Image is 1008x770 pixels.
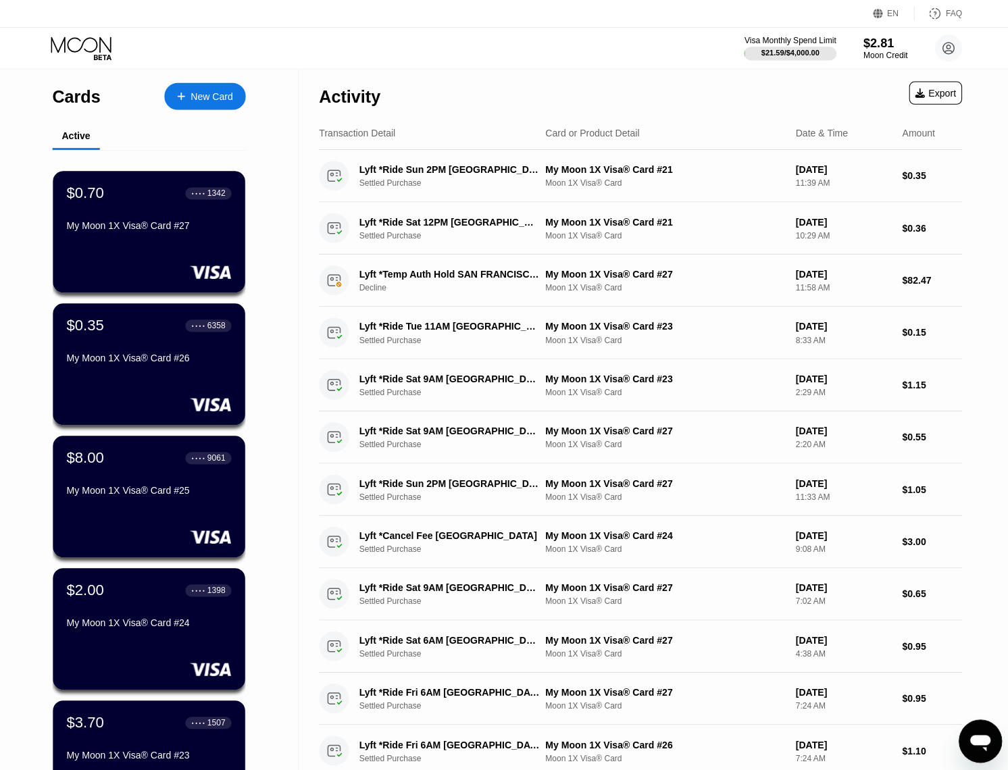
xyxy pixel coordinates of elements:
[898,482,957,492] div: $1.05
[543,632,781,642] div: My Moon 1X Visa® Card #27
[792,178,887,187] div: 11:39 AM
[859,36,903,60] div: $2.81Moon Credit
[66,711,103,728] div: $3.70
[357,580,537,590] div: Lyft *Ride Sat 9AM [GEOGRAPHIC_DATA]
[318,461,957,513] div: Lyft *Ride Sun 2PM [GEOGRAPHIC_DATA]Settled PurchaseMy Moon 1X Visa® Card #27Moon 1X Visa® Card[D...
[792,230,887,239] div: 10:29 AM
[792,594,887,603] div: 7:02 AM
[898,534,957,544] div: $3.00
[357,230,551,239] div: Settled Purchase
[792,684,887,694] div: [DATE]
[318,86,378,106] div: Activity
[61,130,90,140] div: Active
[898,378,957,388] div: $1.15
[740,36,832,60] div: Visa Monthly Spend Limit$21.59/$4,000.00
[792,215,887,226] div: [DATE]
[191,454,204,458] div: ● ● ● ●
[543,127,636,138] div: Card or Product Detail
[357,371,537,382] div: Lyft *Ride Sat 9AM [GEOGRAPHIC_DATA]
[357,334,551,343] div: Settled Purchase
[66,614,230,625] div: My Moon 1X Visa® Card #24
[792,163,887,174] div: [DATE]
[941,9,957,18] div: FAQ
[954,716,997,759] iframe: Button to launch messaging window
[543,476,781,486] div: My Moon 1X Visa® Card #27
[66,579,103,596] div: $2.00
[898,170,957,180] div: $0.35
[206,319,224,329] div: 6358
[543,750,781,759] div: Moon 1X Visa® Card
[911,87,951,98] div: Export
[318,149,957,201] div: Lyft *Ride Sun 2PM [GEOGRAPHIC_DATA]Settled PurchaseMy Moon 1X Visa® Card #21Moon 1X Visa® Card[D...
[206,583,224,592] div: 1398
[357,646,551,655] div: Settled Purchase
[357,163,537,174] div: Lyft *Ride Sun 2PM [GEOGRAPHIC_DATA]
[543,698,781,707] div: Moon 1X Visa® Card
[898,586,957,596] div: $0.65
[792,371,887,382] div: [DATE]
[66,447,103,465] div: $8.00
[52,86,100,106] div: Cards
[357,423,537,434] div: Lyft *Ride Sat 9AM [GEOGRAPHIC_DATA]
[543,580,781,590] div: My Moon 1X Visa® Card #27
[357,528,537,538] div: Lyft *Cancel Fee [GEOGRAPHIC_DATA]
[357,698,551,707] div: Settled Purchase
[792,386,887,395] div: 2:29 AM
[543,163,781,174] div: My Moon 1X Visa® Card #21
[792,127,844,138] div: Date & Time
[543,736,781,746] div: My Moon 1X Visa® Card #26
[543,542,781,551] div: Moon 1X Visa® Card
[792,267,887,278] div: [DATE]
[869,7,910,20] div: EN
[318,253,957,305] div: Lyft *Temp Auth Hold SAN FRANCISCOUSDeclineMy Moon 1X Visa® Card #27Moon 1X Visa® Card[DATE]11:58...
[191,717,204,721] div: ● ● ● ●
[53,302,244,423] div: $0.35● ● ● ●6358My Moon 1X Visa® Card #26
[910,7,957,20] div: FAQ
[898,742,957,752] div: $1.10
[543,334,781,343] div: Moon 1X Visa® Card
[543,371,781,382] div: My Moon 1X Visa® Card #23
[357,282,551,291] div: Decline
[357,632,537,642] div: Lyft *Ride Sat 6AM [GEOGRAPHIC_DATA]
[66,219,230,230] div: My Moon 1X Visa® Card #27
[543,594,781,603] div: Moon 1X Visa® Card
[53,434,244,555] div: $8.00● ● ● ●9061My Moon 1X Visa® Card #25
[859,51,903,60] div: Moon Credit
[318,669,957,721] div: Lyft *Ride Fri 6AM [GEOGRAPHIC_DATA]Settled PurchaseMy Moon 1X Visa® Card #27Moon 1X Visa® Card[D...
[543,215,781,226] div: My Moon 1X Visa® Card #21
[66,351,230,361] div: My Moon 1X Visa® Card #26
[543,528,781,538] div: My Moon 1X Visa® Card #24
[792,528,887,538] div: [DATE]
[66,482,230,493] div: My Moon 1X Visa® Card #25
[543,319,781,330] div: My Moon 1X Visa® Card #23
[905,81,957,104] div: Export
[357,438,551,447] div: Settled Purchase
[357,267,537,278] div: Lyft *Temp Auth Hold SAN FRANCISCOUS
[357,684,537,694] div: Lyft *Ride Fri 6AM [GEOGRAPHIC_DATA]
[191,322,204,326] div: ● ● ● ●
[206,715,224,724] div: 1507
[883,9,894,18] div: EN
[357,750,551,759] div: Settled Purchase
[66,184,103,201] div: $0.70
[543,178,781,187] div: Moon 1X Visa® Card
[792,334,887,343] div: 8:33 AM
[543,684,781,694] div: My Moon 1X Visa® Card #27
[543,230,781,239] div: Moon 1X Visa® Card
[543,423,781,434] div: My Moon 1X Visa® Card #27
[357,490,551,499] div: Settled Purchase
[357,542,551,551] div: Settled Purchase
[318,565,957,617] div: Lyft *Ride Sat 9AM [GEOGRAPHIC_DATA]Settled PurchaseMy Moon 1X Visa® Card #27Moon 1X Visa® Card[D...
[898,638,957,648] div: $0.95
[792,580,887,590] div: [DATE]
[357,319,537,330] div: Lyft *Ride Tue 11AM [GEOGRAPHIC_DATA]
[898,222,957,232] div: $0.36
[740,36,832,45] div: Visa Monthly Spend Limit
[543,646,781,655] div: Moon 1X Visa® Card
[66,315,103,333] div: $0.35
[357,215,537,226] div: Lyft *Ride Sat 12PM [GEOGRAPHIC_DATA]
[859,36,903,51] div: $2.81
[792,438,887,447] div: 2:20 AM
[66,746,230,756] div: My Moon 1X Visa® Card #23
[792,750,887,759] div: 7:24 AM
